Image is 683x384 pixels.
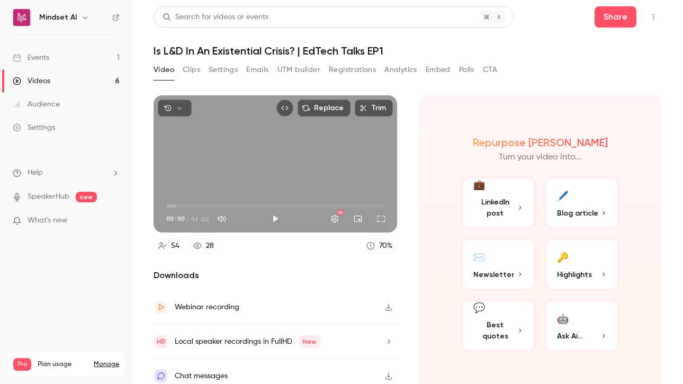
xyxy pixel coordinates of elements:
[299,335,320,348] span: New
[166,214,185,224] span: 00:00
[595,6,636,28] button: Share
[28,191,69,202] a: SpeakerHub
[499,151,581,164] p: Turn your video into...
[39,12,77,23] h6: Mindset AI
[246,61,268,78] button: Emails
[188,239,219,253] a: 28
[557,208,598,219] span: Blog article
[473,319,517,342] span: Best quotes
[163,12,268,23] div: Search for videos or events
[13,122,55,133] div: Settings
[645,8,662,25] button: Top Bar Actions
[175,370,228,382] div: Chat messages
[473,301,485,315] div: 💬
[557,331,582,342] span: Ask Ai...
[483,61,497,78] button: CTA
[461,299,536,352] button: 💬Best quotes
[186,214,190,224] span: /
[171,240,179,252] div: 54
[28,167,43,178] span: Help
[183,61,200,78] button: Clips
[13,76,50,86] div: Videos
[76,192,97,202] span: new
[557,248,569,265] div: 🔑
[544,299,619,352] button: 🤖Ask Ai...
[166,214,209,224] div: 00:00
[107,216,120,226] iframe: Noticeable Trigger
[329,61,376,78] button: Registrations
[13,9,30,26] img: Mindset AI
[277,61,320,78] button: UTM builder
[355,100,393,117] button: Trim
[94,360,119,369] a: Manage
[544,176,619,229] button: 🖊️Blog article
[206,240,214,252] div: 28
[28,215,67,226] span: What's new
[175,301,239,314] div: Webinar recording
[473,197,517,219] span: LinkedIn post
[191,214,209,224] span: 44:02
[461,238,536,291] button: ✉️Newsletter
[324,208,345,229] button: Settings
[175,335,320,348] div: Local speaker recordings in FullHD
[298,100,351,117] button: Replace
[473,178,485,192] div: 💼
[557,310,569,326] div: 🤖
[265,208,286,229] button: Play
[473,248,485,265] div: ✉️
[557,187,569,203] div: 🖊️
[371,208,392,229] button: Full screen
[347,208,369,229] button: Turn on miniplayer
[154,44,662,57] h1: Is L&D In An Existential Crisis? | EdTech Talks EP1
[13,52,49,63] div: Events
[379,240,392,252] div: 70 %
[426,61,451,78] button: Embed
[209,61,238,78] button: Settings
[384,61,417,78] button: Analytics
[461,176,536,229] button: 💼LinkedIn post
[459,61,474,78] button: Polls
[544,238,619,291] button: 🔑Highlights
[38,360,87,369] span: Plan usage
[13,99,60,110] div: Audience
[154,239,184,253] a: 54
[211,208,232,229] button: Mute
[13,167,120,178] li: help-dropdown-opener
[557,269,592,280] span: Highlights
[276,100,293,117] button: Embed video
[154,61,174,78] button: Video
[154,269,397,282] h2: Downloads
[473,269,514,280] span: Newsletter
[473,136,608,149] h2: Repurpose [PERSON_NAME]
[362,239,397,253] a: 70%
[13,358,31,371] span: Pro
[337,210,344,215] div: HD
